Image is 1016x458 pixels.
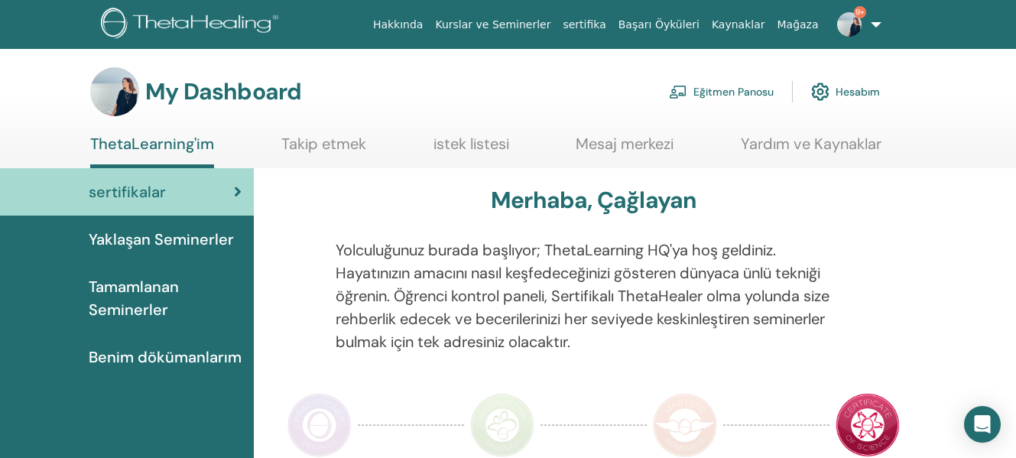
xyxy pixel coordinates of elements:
a: ThetaLearning'im [90,135,214,168]
span: Benim dökümanlarım [89,346,242,369]
a: istek listesi [433,135,509,164]
img: Master [653,393,717,457]
a: Kurslar ve Seminerler [429,11,557,39]
a: Eğitmen Panosu [669,75,774,109]
a: Başarı Öyküleri [612,11,706,39]
img: cog.svg [811,79,829,105]
img: default.jpg [90,67,139,116]
a: Mağaza [771,11,824,39]
span: sertifikalar [89,180,166,203]
img: default.jpg [837,12,862,37]
a: sertifika [557,11,612,39]
img: Practitioner [287,393,352,457]
img: Certificate of Science [836,393,900,457]
a: Takip etmek [281,135,366,164]
a: Hakkında [367,11,430,39]
a: Mesaj merkezi [576,135,674,164]
img: logo.png [101,8,284,42]
p: Yolculuğunuz burada başlıyor; ThetaLearning HQ'ya hoş geldiniz. Hayatınızın amacını nasıl keşfede... [336,239,852,353]
span: Tamamlanan Seminerler [89,275,242,321]
img: Instructor [470,393,534,457]
span: 9+ [854,6,866,18]
span: Yaklaşan Seminerler [89,228,234,251]
img: chalkboard-teacher.svg [669,85,687,99]
h3: Merhaba, Çağlayan [491,187,696,214]
div: Open Intercom Messenger [964,406,1001,443]
a: Kaynaklar [706,11,771,39]
a: Hesabım [811,75,880,109]
h3: My Dashboard [145,78,301,106]
a: Yardım ve Kaynaklar [741,135,881,164]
